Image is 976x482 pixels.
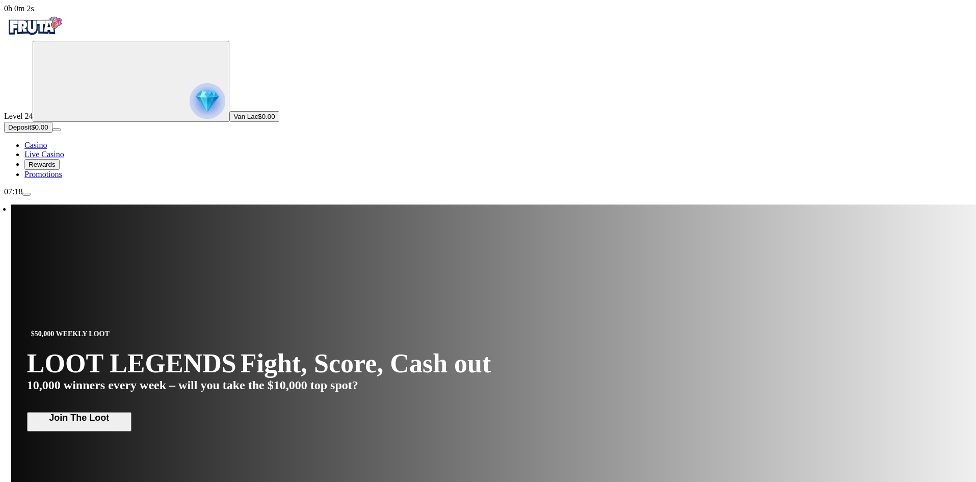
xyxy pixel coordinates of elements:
span: Van Lac [233,113,258,120]
a: Fruta [4,32,65,40]
span: $0.00 [31,123,48,131]
button: Van Lac$0.00 [229,111,279,122]
span: Join The Loot [32,413,126,423]
span: Casino [24,141,47,149]
nav: Primary [4,13,972,179]
a: diamond iconCasino [24,141,47,149]
button: reward iconRewards [24,159,60,170]
button: menu [52,128,61,131]
span: Promotions [24,170,62,179]
img: Fruta [4,13,65,39]
span: user session time [4,4,34,13]
span: Live Casino [24,150,64,159]
a: gift-inverted iconPromotions [24,170,62,179]
button: Join The Loot [27,412,131,432]
span: $0.00 [258,113,275,120]
span: Deposit [8,123,31,131]
span: 07:18 [4,187,22,196]
span: Level 24 [4,112,33,120]
a: poker-chip iconLive Casino [24,150,64,159]
button: reward progress [33,41,229,122]
span: LOOT LEGENDS [27,348,236,378]
button: Depositplus icon$0.00 [4,122,52,133]
span: Fight, Score, Cash out [241,350,491,377]
span: Rewards [29,161,56,168]
span: 10,000 winners every week – will you take the $10,000 top spot? [27,378,358,392]
span: $50,000 WEEKLY LOOT [27,328,114,340]
img: reward progress [190,83,225,119]
button: menu [22,193,31,196]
